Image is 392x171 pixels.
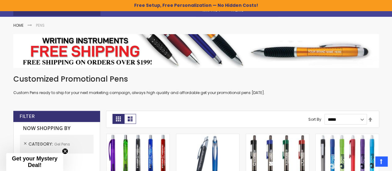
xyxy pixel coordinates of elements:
[13,74,379,84] h1: Customized Promotional Pens
[29,141,54,147] span: Category
[107,134,170,139] a: Translucent Tahiti Gel Ink Pen
[20,122,94,135] strong: Now Shopping by
[12,155,57,168] span: Get your Mystery Deal!
[6,153,63,171] div: Get your Mystery Deal!Close teaser
[13,34,379,68] img: Pens
[54,142,70,147] span: Gel Pens
[112,114,124,124] strong: Grid
[13,23,24,28] a: Home
[13,74,379,96] div: Custom Pens ready to ship for your next marketing campaign, always high quality and affordable ge...
[308,117,321,122] label: Sort By
[341,154,392,171] iframe: Google Customer Reviews
[36,23,45,28] strong: Pens
[62,148,68,154] button: Close teaser
[20,113,35,120] strong: Filter
[176,134,239,139] a: Nano Stick Gel Pen
[246,134,309,139] a: StarGlide Gel Pen
[316,134,379,139] a: Element Gel Pen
